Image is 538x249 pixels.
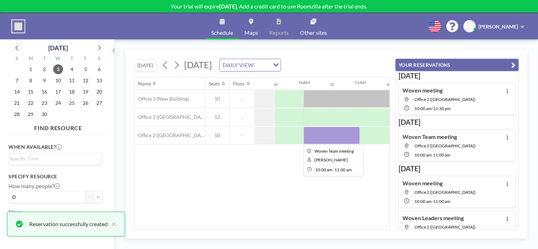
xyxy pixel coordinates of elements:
[26,109,36,119] span: Monday, September 29, 2025
[12,98,22,108] span: Sunday, September 21, 2025
[433,152,450,158] span: 11:00 AM
[67,98,77,108] span: Thursday, September 25, 2025
[206,13,239,39] a: Schedule
[26,64,36,74] span: Monday, September 1, 2025
[230,114,254,120] span: -
[211,30,233,36] span: Schedule
[39,109,49,119] span: Tuesday, September 30, 2025
[39,98,49,108] span: Tuesday, September 23, 2025
[433,106,451,111] span: 12:30 PM
[205,96,229,102] span: 10
[29,220,108,228] div: Reservation successfully created
[466,23,473,30] span: CV
[414,199,432,204] span: 10:00 AM
[134,96,189,102] span: Offcie 3 (New Building)
[65,55,79,64] div: T
[414,143,476,148] span: Office 2 (New Building)
[230,132,254,139] span: -
[8,122,108,132] h4: FIND RESOURCE
[274,82,278,87] div: 30
[134,132,205,139] span: Office 2 ([GEOGRAPHIC_DATA])
[67,87,77,97] span: Thursday, September 18, 2025
[269,30,289,36] span: Reports
[399,71,515,80] h3: [DATE]
[230,96,254,102] span: -
[51,55,65,64] div: W
[399,164,515,173] h3: [DATE]
[94,87,104,97] span: Saturday, September 20, 2025
[432,199,433,204] span: -
[53,87,63,97] span: Wednesday, September 17, 2025
[53,98,63,108] span: Wednesday, September 24, 2025
[221,60,255,70] span: DAILY VIEW
[334,167,352,172] span: 11:00 AM
[355,80,366,85] div: 11AM
[26,87,36,97] span: Monday, September 15, 2025
[330,82,334,87] div: 30
[220,59,281,71] div: Search for option
[92,55,106,64] div: S
[256,60,269,70] input: Search for option
[48,43,68,53] div: [DATE]
[10,55,24,64] div: S
[94,64,104,74] span: Saturday, September 6, 2025
[205,114,229,120] span: 12
[53,76,63,85] span: Wednesday, September 10, 2025
[264,13,294,39] a: Reports
[24,55,38,64] div: M
[53,64,63,74] span: Wednesday, September 3, 2025
[209,81,220,87] div: Seats
[26,76,36,85] span: Monday, September 8, 2025
[239,13,264,39] a: Maps
[314,148,354,154] span: Woven Team meeting
[414,190,476,195] span: Office 2 (New Building)
[402,215,464,222] h4: Woven Leaders meeting
[414,97,476,102] span: Office 2 (New Building)
[314,157,348,162] span: Caitlin Van der Merwe
[67,76,77,85] span: Thursday, September 11, 2025
[414,106,432,111] span: 10:00 AM
[300,30,327,36] span: Other sites
[39,64,49,74] span: Tuesday, September 2, 2025
[10,155,98,162] input: Search for option
[315,167,332,172] span: 10:00 AM
[134,114,205,120] span: Office 1 ([GEOGRAPHIC_DATA])
[81,64,90,74] span: Friday, September 5, 2025
[12,87,22,97] span: Sunday, September 14, 2025
[294,13,333,39] a: Other sites
[8,183,60,190] label: How many people?
[8,173,102,180] h3: Specify resource
[402,133,457,140] h4: Woven Team meeting
[433,199,450,204] span: 11:00 AM
[38,55,51,64] div: T
[386,82,390,87] div: 30
[26,98,36,108] span: Monday, September 22, 2025
[81,76,90,85] span: Friday, September 12, 2025
[402,87,443,94] h4: Woven meeting
[244,30,258,36] span: Maps
[12,109,22,119] span: Sunday, September 28, 2025
[108,220,116,228] button: close
[81,87,90,97] span: Friday, September 19, 2025
[298,80,310,85] div: 10AM
[8,209,21,216] label: Floor
[184,59,212,70] span: [DATE]
[81,98,90,108] span: Friday, September 26, 2025
[395,59,519,71] button: YOUR RESERVATIONS
[79,55,92,64] div: F
[414,224,476,230] span: Office 2 (New Building)
[94,98,104,108] span: Saturday, September 27, 2025
[432,106,433,111] span: -
[402,180,443,187] h4: Woven meeting
[11,19,25,33] img: organization-logo
[219,3,237,9] b: [DATE]
[399,118,515,127] h3: [DATE]
[432,152,433,158] span: -
[205,132,229,139] span: 10
[85,191,94,203] button: -
[233,81,245,87] div: Floor
[67,64,77,74] span: Thursday, September 4, 2025
[39,87,49,97] span: Tuesday, September 16, 2025
[414,152,432,158] span: 10:00 AM
[333,167,334,172] span: -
